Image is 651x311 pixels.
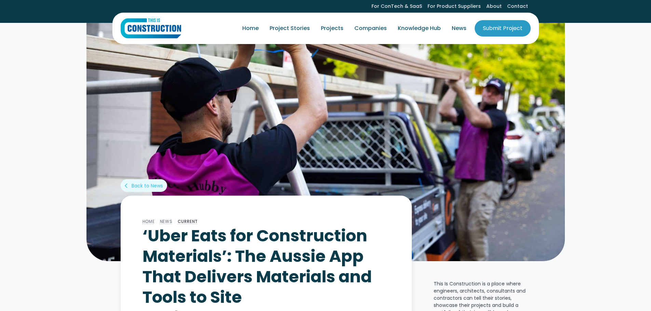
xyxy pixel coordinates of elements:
[315,19,349,38] a: Projects
[121,18,181,39] img: This Is Construction Logo
[237,19,264,38] a: Home
[483,24,523,32] div: Submit Project
[475,20,531,37] a: Submit Project
[349,19,392,38] a: Companies
[178,218,198,224] a: Current
[173,217,178,226] div: /
[264,19,315,38] a: Project Stories
[143,226,390,308] h1: ‘Uber Eats for Construction Materials’: The Aussie App That Delivers Materials and Tools to Site
[132,182,163,189] div: Back to News
[446,19,472,38] a: News
[125,182,130,189] div: arrow_back_ios
[160,218,173,224] a: News
[121,179,167,192] a: arrow_back_iosBack to News
[86,22,565,261] img: ‘Uber Eats for Construction Materials’: The Aussie App That Delivers Materials and Tools to Site
[143,218,155,224] a: Home
[392,19,446,38] a: Knowledge Hub
[121,18,181,39] a: home
[155,217,160,226] div: /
